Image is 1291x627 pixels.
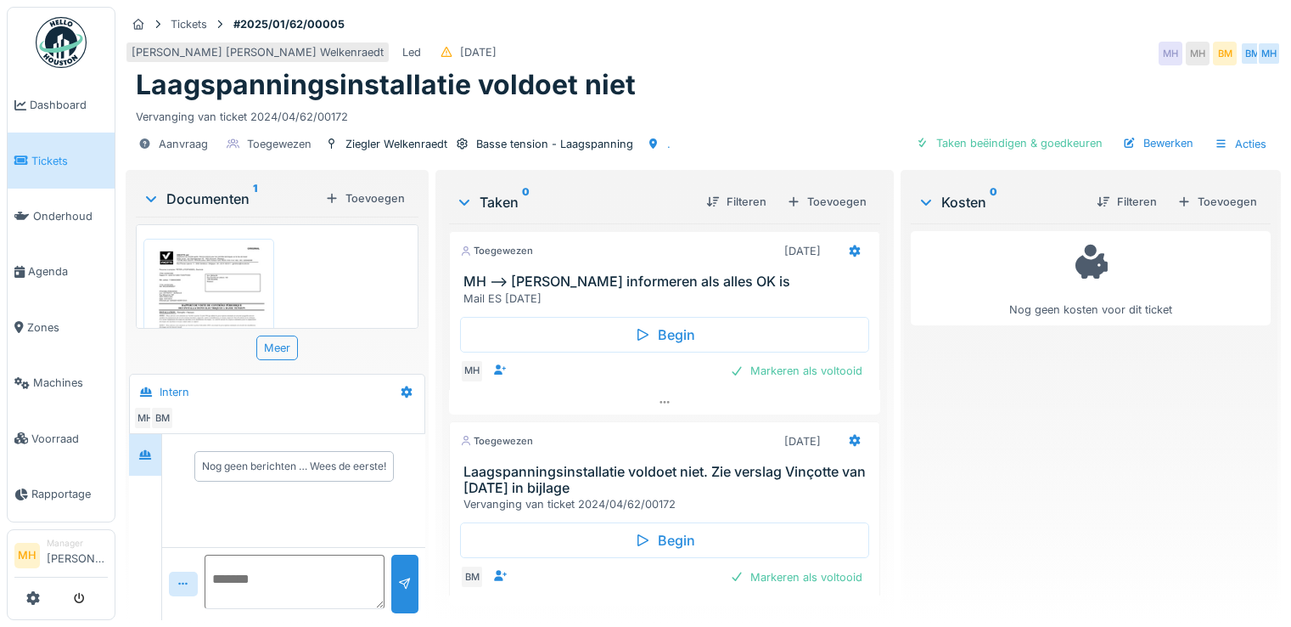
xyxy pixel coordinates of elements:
[990,192,997,212] sup: 0
[780,190,873,213] div: Toevoegen
[1159,42,1182,65] div: MH
[1090,190,1164,213] div: Filteren
[247,136,312,152] div: Toegewezen
[31,153,108,169] span: Tickets
[1116,132,1200,155] div: Bewerken
[30,97,108,113] span: Dashboard
[460,244,533,258] div: Toegewezen
[132,44,384,60] div: [PERSON_NAME] [PERSON_NAME] Welkenraedt
[8,355,115,410] a: Machines
[1170,190,1264,213] div: Toevoegen
[345,136,447,152] div: Ziegler Welkenraedt
[136,102,1271,125] div: Vervanging van ticket 2024/04/62/00172
[456,192,693,212] div: Taken
[463,464,873,496] h3: Laagspanningsinstallatie voldoet niet. Zie verslag Vinçotte van [DATE] in bijlage
[784,243,821,259] div: [DATE]
[922,239,1260,318] div: Nog geen kosten voor dit ticket
[256,336,298,360] div: Meer
[33,208,108,224] span: Onderhoud
[784,433,821,449] div: [DATE]
[723,566,869,589] div: Markeren als voltooid
[1186,42,1210,65] div: MH
[723,359,869,382] div: Markeren als voltooid
[463,274,873,290] h3: MH --> [PERSON_NAME] informeren als alles OK is
[227,16,351,32] strong: #2025/01/62/00005
[463,291,873,307] div: Mail ES [DATE]
[136,69,636,101] h1: Laagspanningsinstallatie voldoet niet
[460,522,869,558] div: Begin
[253,189,257,209] sup: 1
[1213,42,1237,65] div: BM
[460,44,497,60] div: [DATE]
[8,244,115,299] a: Agenda
[27,319,108,336] span: Zones
[460,359,484,383] div: MH
[8,466,115,522] a: Rapportage
[1207,132,1274,156] div: Acties
[460,434,533,449] div: Toegewezen
[522,192,530,212] sup: 0
[148,243,270,415] img: u1f4mvugk0toia1p1jxqyio3gzjh
[171,16,207,32] div: Tickets
[202,459,386,474] div: Nog geen berichten … Wees de eerste!
[8,410,115,466] a: Voorraad
[918,192,1083,212] div: Kosten
[31,486,108,502] span: Rapportage
[1240,42,1264,65] div: BM
[318,187,412,210] div: Toevoegen
[8,77,115,133] a: Dashboard
[159,136,208,152] div: Aanvraag
[667,136,671,152] div: .
[8,300,115,355] a: Zones
[402,44,421,60] div: Led
[150,406,174,430] div: BM
[8,189,115,244] a: Onderhoud
[160,384,189,400] div: Intern
[909,132,1109,155] div: Taken beëindigen & goedkeuren
[463,496,873,512] div: Vervanging van ticket 2024/04/62/00172
[699,190,773,213] div: Filteren
[460,565,484,589] div: BM
[1257,42,1281,65] div: MH
[14,537,108,578] a: MH Manager[PERSON_NAME]
[460,317,869,353] div: Begin
[47,537,108,550] div: Manager
[33,375,108,391] span: Machines
[28,263,108,280] span: Agenda
[31,431,108,447] span: Voorraad
[133,406,157,430] div: MH
[476,136,633,152] div: Basse tension - Laagspanning
[47,537,108,573] li: [PERSON_NAME]
[8,133,115,188] a: Tickets
[36,17,87,68] img: Badge_color-CXgf-gQk.svg
[143,189,318,209] div: Documenten
[14,543,40,568] li: MH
